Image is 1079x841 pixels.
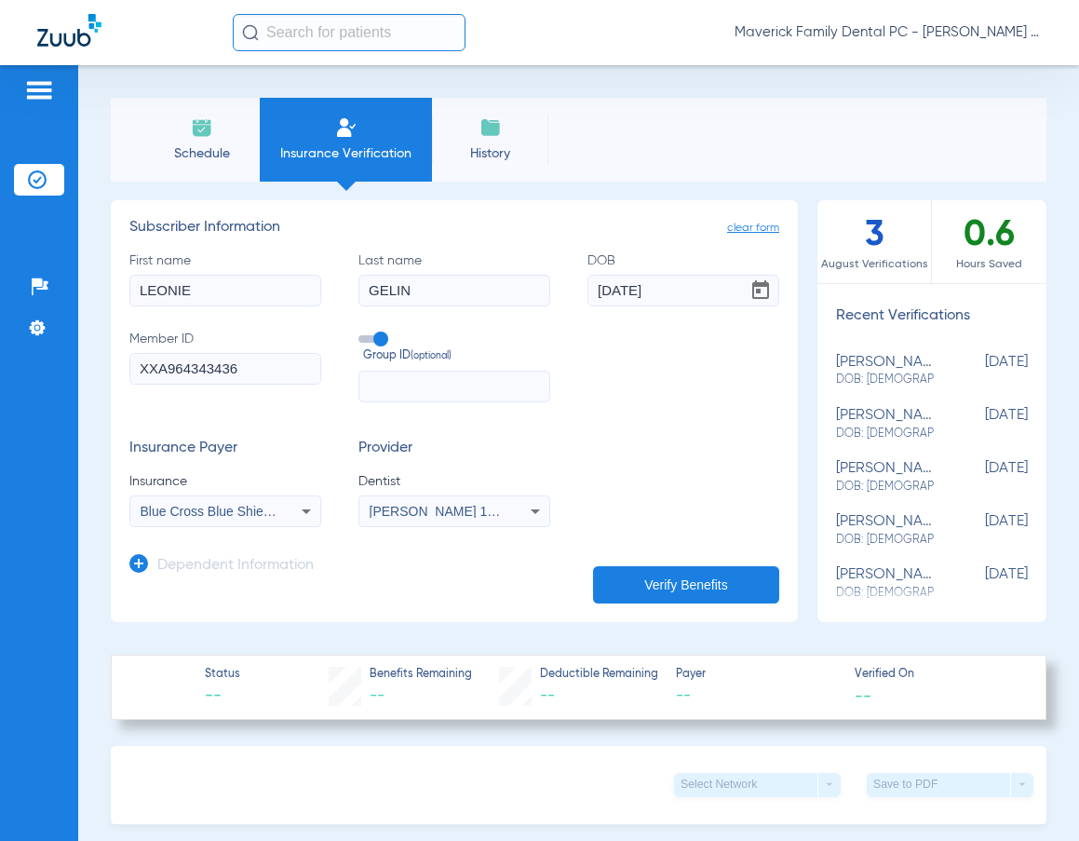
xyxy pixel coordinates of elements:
[24,79,54,102] img: hamburger-icon
[817,255,931,274] span: August Verifications
[191,116,213,139] img: Schedule
[727,219,779,237] span: clear form
[370,667,472,684] span: Benefits Remaining
[335,116,357,139] img: Manual Insurance Verification
[676,685,838,708] span: --
[540,688,555,703] span: --
[411,348,452,365] small: (optional)
[935,513,1028,548] span: [DATE]
[735,23,1042,42] span: Maverick Family Dental PC - [PERSON_NAME] Family Dental PC
[836,426,935,442] span: DOB: [DEMOGRAPHIC_DATA]
[836,479,935,495] span: DOB: [DEMOGRAPHIC_DATA]
[274,144,418,163] span: Insurance Verification
[836,532,935,549] span: DOB: [DEMOGRAPHIC_DATA]
[37,14,101,47] img: Zuub Logo
[129,219,779,237] h3: Subscriber Information
[935,566,1028,601] span: [DATE]
[129,353,321,385] input: Member ID
[836,407,935,441] div: [PERSON_NAME]
[817,200,932,283] div: 3
[129,472,321,491] span: Insurance
[855,667,1017,684] span: Verified On
[358,275,550,306] input: Last name
[358,251,550,306] label: Last name
[676,667,838,684] span: Payer
[587,275,779,306] input: DOBOpen calendar
[855,685,871,705] span: --
[358,440,550,458] h3: Provider
[986,752,1079,841] iframe: Chat Widget
[129,330,321,402] label: Member ID
[141,504,368,519] span: Blue Cross Blue Shield Of [US_STATE]
[935,407,1028,441] span: [DATE]
[157,144,246,163] span: Schedule
[446,144,534,163] span: History
[593,566,779,604] button: Verify Benefits
[587,251,779,306] label: DOB
[242,24,259,41] img: Search Icon
[540,667,658,684] span: Deductible Remaining
[129,275,321,306] input: First name
[205,667,240,684] span: Status
[363,348,550,365] span: Group ID
[358,472,550,491] span: Dentist
[129,251,321,306] label: First name
[129,440,321,458] h3: Insurance Payer
[742,272,779,309] button: Open calendar
[205,685,240,708] span: --
[836,566,935,601] div: [PERSON_NAME]
[479,116,502,139] img: History
[935,354,1028,388] span: [DATE]
[370,688,384,703] span: --
[233,14,465,51] input: Search for patients
[935,460,1028,495] span: [DATE]
[932,255,1046,274] span: Hours Saved
[836,354,935,388] div: [PERSON_NAME]
[932,200,1046,283] div: 0.6
[836,513,935,548] div: [PERSON_NAME] aroyave
[836,372,935,388] span: DOB: [DEMOGRAPHIC_DATA]
[817,307,1046,326] h3: Recent Verifications
[836,460,935,495] div: [PERSON_NAME]
[157,557,314,576] h3: Dependent Information
[370,504,553,519] span: [PERSON_NAME] 1457915894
